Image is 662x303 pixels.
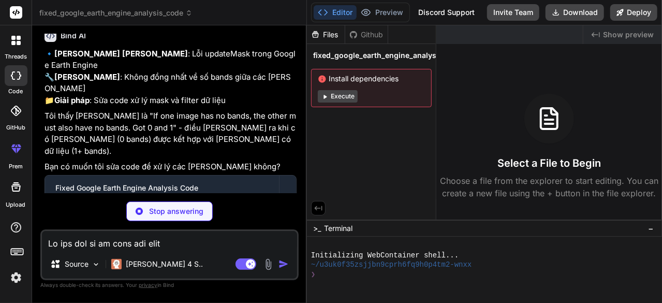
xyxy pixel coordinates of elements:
span: ~/u3uk0f35zsjjbn9cprh6fq9h0p4tm2-wnxx [311,260,472,270]
p: Stop answering [149,206,203,217]
span: fixed_google_earth_engine_analysis_code [39,8,193,18]
p: [PERSON_NAME] 4 S.. [126,259,203,269]
div: Files [307,30,345,40]
div: Fixed Google Earth Engine Analysis Code [55,183,269,193]
strong: [PERSON_NAME] [PERSON_NAME] [54,49,188,59]
button: Invite Team [487,4,539,21]
span: − [648,223,654,234]
p: Bạn có muốn tôi sửa code để xử lý các [PERSON_NAME] không? [45,161,297,173]
button: Preview [357,5,407,20]
button: Execute [318,90,358,103]
label: GitHub [6,123,25,132]
span: ❯ [311,270,316,280]
span: Show preview [603,30,654,40]
p: Source [65,259,89,269]
label: threads [5,52,27,61]
img: icon [278,259,289,269]
div: Discord Support [412,4,481,21]
p: Tôi thấy [PERSON_NAME] là "If one image has no bands, the other must also have no bands. Got 0 an... [45,110,297,157]
span: >_ [313,223,321,234]
label: Upload [6,200,26,209]
img: Claude 4 Sonnet [111,259,122,269]
strong: [PERSON_NAME] [54,72,120,82]
button: Deploy [610,4,657,21]
p: 🔹 : Lỗi updateMask trong Google Earth Engine 🔧 : Không đồng nhất về số bands giữa các [PERSON_NAM... [45,48,297,107]
button: − [646,220,656,237]
label: prem [9,162,23,171]
span: fixed_google_earth_engine_analysis_code [313,50,464,61]
button: Download [546,4,604,21]
div: Github [345,30,388,40]
span: privacy [139,282,157,288]
h3: Select a File to Begin [497,156,601,170]
img: Pick Models [92,260,100,269]
h6: Bind AI [61,31,86,41]
img: attachment [262,258,274,270]
span: Initializing WebContainer shell... [311,251,459,261]
button: Fixed Google Earth Engine Analysis CodeClick to open Workbench [45,176,279,210]
img: settings [7,269,25,286]
span: Terminal [324,223,352,234]
label: code [9,87,23,96]
span: Install dependencies [318,74,425,84]
button: Editor [314,5,357,20]
strong: Giải pháp [54,95,90,105]
p: Choose a file from the explorer to start editing. You can create a new file using the + button in... [436,175,662,199]
p: Always double-check its answers. Your in Bind [40,280,299,290]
